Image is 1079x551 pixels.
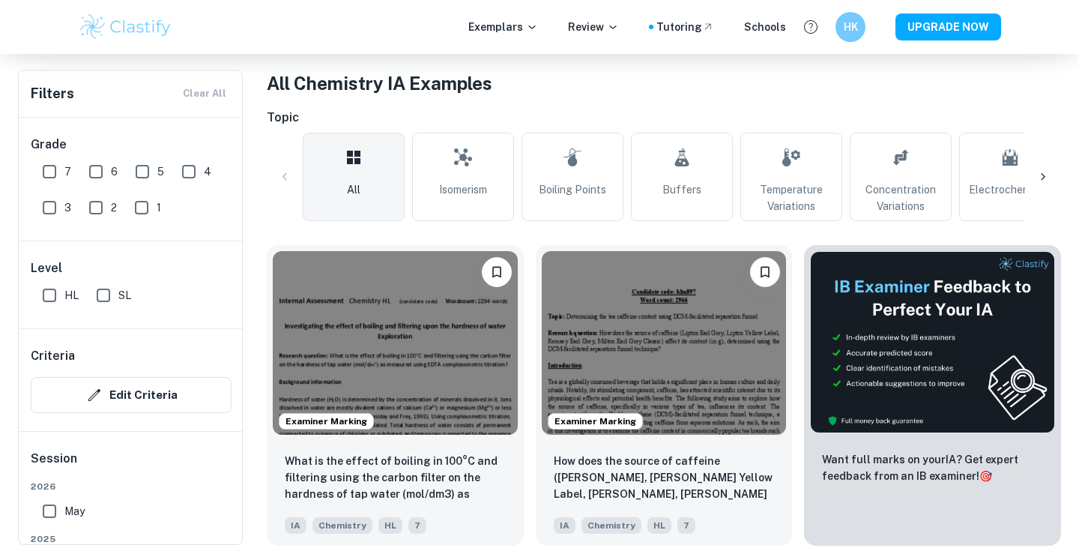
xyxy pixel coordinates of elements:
[31,532,232,546] span: 2025
[78,12,173,42] img: Clastify logo
[656,19,714,35] a: Tutoring
[482,257,512,287] button: Bookmark
[111,199,117,216] span: 2
[677,517,695,534] span: 7
[439,181,487,198] span: Isomerism
[536,245,793,546] a: Examiner MarkingBookmarkHow does the source of caffeine (Lipton Earl Grey, Lipton Yellow Label, R...
[554,517,575,534] span: IA
[64,503,85,520] span: May
[744,19,786,35] a: Schools
[31,480,232,493] span: 2026
[647,517,671,534] span: HL
[285,453,506,504] p: What is the effect of boiling in 100°C and filtering using the carbon filter on the hardness of t...
[804,245,1061,546] a: ThumbnailWant full marks on yourIA? Get expert feedback from an IB examiner!
[31,450,232,480] h6: Session
[312,517,372,534] span: Chemistry
[408,517,426,534] span: 7
[273,251,518,435] img: Chemistry IA example thumbnail: What is the effect of boiling in 100°C a
[267,109,1061,127] h6: Topic
[64,163,71,180] span: 7
[111,163,118,180] span: 6
[822,451,1043,484] p: Want full marks on your IA ? Get expert feedback from an IB examiner!
[539,181,606,198] span: Boiling Points
[542,251,787,435] img: Chemistry IA example thumbnail: How does the source of caffeine (Lipton
[31,259,232,277] h6: Level
[835,12,865,42] button: HK
[750,257,780,287] button: Bookmark
[581,517,641,534] span: Chemistry
[31,377,232,413] button: Edit Criteria
[267,70,1061,97] h1: All Chemistry IA Examples
[279,415,373,428] span: Examiner Marking
[157,163,164,180] span: 5
[118,287,131,304] span: SL
[979,470,992,482] span: 🎯
[31,347,75,365] h6: Criteria
[548,415,642,428] span: Examiner Marking
[810,251,1055,433] img: Thumbnail
[856,181,945,214] span: Concentration Variations
[64,199,71,216] span: 3
[468,19,538,35] p: Exemplars
[64,287,79,304] span: HL
[378,517,402,534] span: HL
[157,199,161,216] span: 1
[662,181,701,198] span: Buffers
[31,136,232,154] h6: Grade
[267,245,524,546] a: Examiner MarkingBookmarkWhat is the effect of boiling in 100°C and filtering using the carbon fil...
[285,517,306,534] span: IA
[842,19,859,35] h6: HK
[895,13,1001,40] button: UPGRADE NOW
[798,14,823,40] button: Help and Feedback
[969,181,1052,198] span: Electrochemistry
[347,181,360,198] span: All
[31,83,74,104] h6: Filters
[747,181,835,214] span: Temperature Variations
[204,163,211,180] span: 4
[568,19,619,35] p: Review
[554,453,775,504] p: How does the source of caffeine (Lipton Earl Grey, Lipton Yellow Label, Remsey Earl Grey, Milton ...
